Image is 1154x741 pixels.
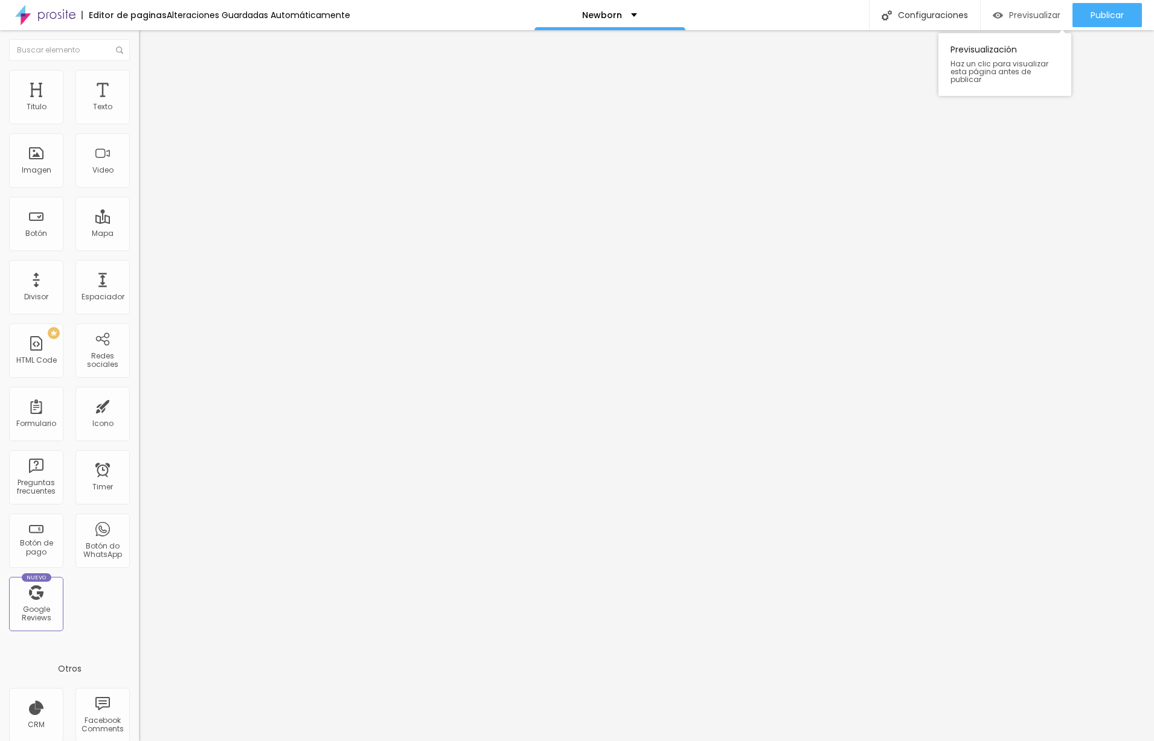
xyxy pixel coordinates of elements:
div: HTML Code [16,356,57,364]
div: Divisor [24,293,48,301]
button: Previsualizar [981,3,1072,27]
div: Google Reviews [12,605,60,623]
div: Facebook Comments [79,716,126,734]
div: Imagen [22,166,51,174]
div: Video [92,166,114,174]
div: Botón do WhatsApp [79,542,126,559]
div: Botón [25,229,47,238]
iframe: Editor [139,30,1154,741]
div: Previsualización [938,33,1071,96]
p: Newborn [582,11,622,19]
div: Editor de paginas [82,11,167,19]
div: Formulario [16,419,56,428]
div: Mapa [92,229,114,238]
img: Icone [116,46,123,54]
div: Titulo [27,103,46,111]
span: Publicar [1091,10,1124,20]
div: Timer [92,483,113,491]
div: Espaciador [82,293,124,301]
input: Buscar elemento [9,39,130,61]
div: Alteraciones Guardadas Automáticamente [167,11,350,19]
div: Texto [93,103,112,111]
div: CRM [28,720,45,729]
div: Preguntas frecuentes [12,479,60,496]
span: Previsualizar [1009,10,1060,20]
div: Redes sociales [79,352,126,369]
button: Publicar [1072,3,1142,27]
div: Botón de pago [12,539,60,556]
div: Icono [92,419,114,428]
img: view-1.svg [993,10,1003,21]
span: Haz un clic para visualizar esta página antes de publicar [950,60,1059,84]
img: Icone [882,10,892,21]
div: Nuevo [22,573,51,582]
